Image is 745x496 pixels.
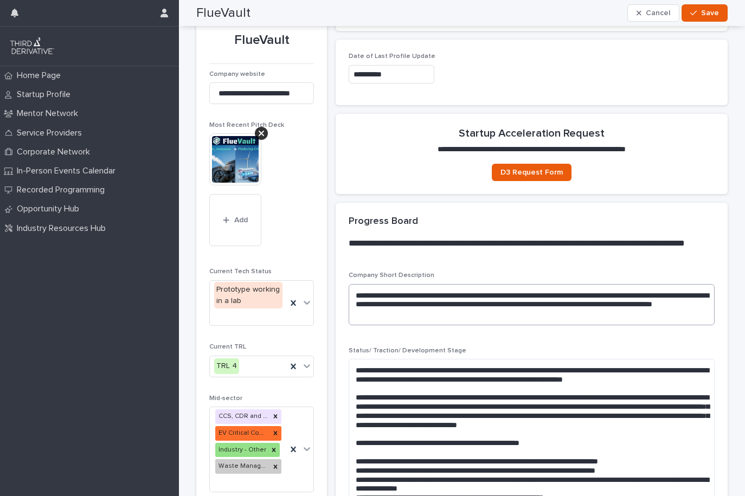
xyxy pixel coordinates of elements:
span: Mid-sector [209,395,242,402]
p: In-Person Events Calendar [12,166,124,176]
p: Recorded Programming [12,185,113,195]
h2: FlueVault [196,5,251,21]
span: Status/ Traction/ Development Stage [349,347,466,354]
p: Opportunity Hub [12,204,88,214]
h2: Startup Acceleration Request [459,127,605,140]
img: q0dI35fxT46jIlCv2fcp [9,35,56,57]
div: CCS, CDR and Methane Reduction [215,409,269,424]
p: Service Providers [12,128,91,138]
span: Current TRL [209,344,246,350]
span: Cancel [646,9,670,17]
p: FlueVault [209,33,314,48]
span: D3 Request Form [500,169,563,176]
div: TRL 4 [214,358,239,374]
span: Date of Last Profile Update [349,53,435,60]
span: Save [701,9,719,17]
span: Company website [209,71,265,78]
button: Cancel [627,4,679,22]
span: Add [234,216,248,224]
span: Most Recent Pitch Deck [209,122,284,128]
div: Waste Management [215,459,269,474]
span: Current Tech Status [209,268,272,275]
h2: Progress Board [349,216,418,228]
div: Industry - Other [215,443,268,458]
p: Corporate Network [12,147,99,157]
button: Add [209,194,261,246]
button: Save [682,4,728,22]
div: EV Critical Components [215,426,269,441]
p: Industry Resources Hub [12,223,114,234]
a: D3 Request Form [492,164,571,181]
p: Startup Profile [12,89,79,100]
p: Home Page [12,70,69,81]
span: Company Short Description [349,272,434,279]
div: Prototype working in a lab [214,282,282,309]
p: Mentor Network [12,108,87,119]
